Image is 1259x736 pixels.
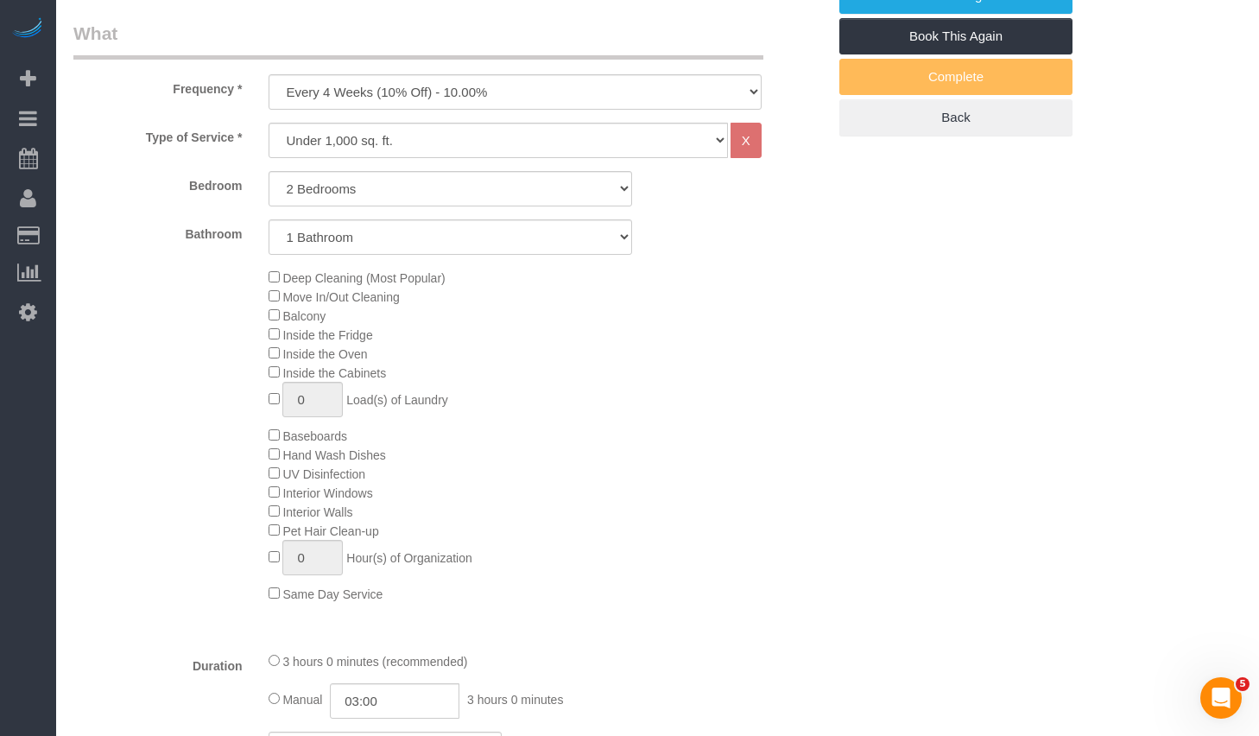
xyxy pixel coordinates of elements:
[1200,677,1242,719] iframe: Intercom live chat
[282,486,372,500] span: Interior Windows
[282,290,399,304] span: Move In/Out Cleaning
[346,551,472,565] span: Hour(s) of Organization
[282,347,367,361] span: Inside the Oven
[282,366,386,380] span: Inside the Cabinets
[60,171,256,194] label: Bedroom
[346,393,448,407] span: Load(s) of Laundry
[1236,677,1250,691] span: 5
[282,505,352,519] span: Interior Walls
[839,18,1072,54] a: Book This Again
[73,21,763,60] legend: What
[10,17,45,41] img: Automaid Logo
[282,655,467,669] span: 3 hours 0 minutes (recommended)
[839,99,1072,136] a: Back
[282,271,445,285] span: Deep Cleaning (Most Popular)
[60,219,256,243] label: Bathroom
[282,587,383,601] span: Same Day Service
[282,429,347,443] span: Baseboards
[282,328,372,342] span: Inside the Fridge
[60,74,256,98] label: Frequency *
[282,693,322,707] span: Manual
[467,693,563,707] span: 3 hours 0 minutes
[60,651,256,675] label: Duration
[282,467,365,481] span: UV Disinfection
[282,448,385,462] span: Hand Wash Dishes
[282,524,378,538] span: Pet Hair Clean-up
[282,309,326,323] span: Balcony
[60,123,256,146] label: Type of Service *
